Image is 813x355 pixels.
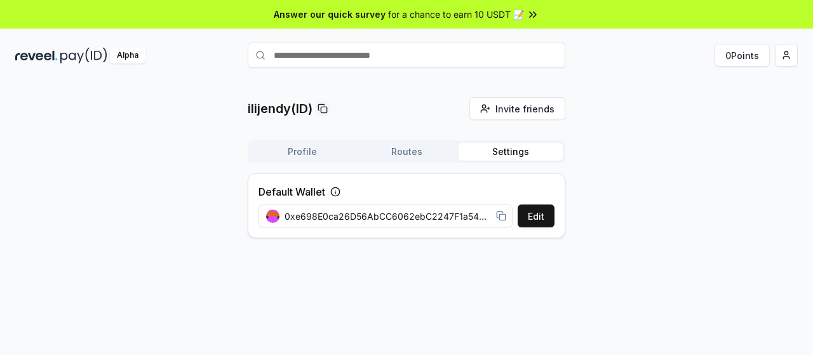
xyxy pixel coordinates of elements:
button: 0Points [715,44,770,67]
button: Settings [459,143,563,161]
span: 0xe698E0ca26D56AbCC6062ebC2247F1a542da592C [285,210,491,223]
button: Profile [250,143,354,161]
span: for a chance to earn 10 USDT 📝 [388,8,524,21]
img: pay_id [60,48,107,64]
span: Invite friends [495,102,554,116]
span: Answer our quick survey [274,8,386,21]
button: Edit [518,204,554,227]
img: reveel_dark [15,48,58,64]
button: Routes [354,143,459,161]
div: Alpha [110,48,145,64]
label: Default Wallet [259,184,325,199]
p: ilijendy(ID) [248,100,312,117]
button: Invite friends [469,97,565,120]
